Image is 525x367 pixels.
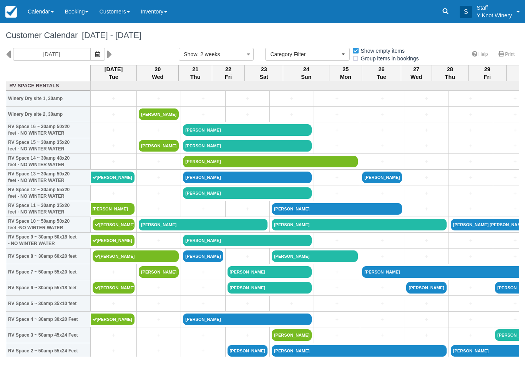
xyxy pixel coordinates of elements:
[139,347,179,355] a: +
[228,266,312,278] a: [PERSON_NAME]
[179,48,254,61] button: Show: 2 weeks
[362,172,402,183] a: [PERSON_NAME]
[316,237,358,245] a: +
[6,327,91,343] th: RV Space 3 ~ 50amp 45x24 Feet
[362,95,402,103] a: +
[93,219,135,230] a: [PERSON_NAME]
[139,189,179,197] a: +
[93,268,135,276] a: +
[272,250,358,262] a: [PERSON_NAME]
[139,219,267,230] a: [PERSON_NAME]
[272,219,447,230] a: [PERSON_NAME]
[212,65,245,81] th: 22 Fri
[183,172,312,183] a: [PERSON_NAME]
[183,250,223,262] a: [PERSON_NAME]
[179,65,212,81] th: 21 Thu
[139,126,179,134] a: +
[451,315,491,324] a: +
[6,185,91,201] th: RV Space 12 ~ 30amp 55x20 feet - NO WINTER WATER
[451,95,491,103] a: +
[316,142,358,150] a: +
[406,282,446,294] a: [PERSON_NAME]
[228,282,312,294] a: [PERSON_NAME]
[460,6,472,18] div: S
[6,201,91,217] th: RV Space 11 ~ 30amp 35x20 feet - NO WINTER WATER
[406,300,446,308] a: +
[6,264,91,280] th: RV Space 7 ~ 50amp 55x20 feet
[451,158,491,166] a: +
[139,173,179,182] a: +
[362,189,402,197] a: +
[139,140,179,152] a: [PERSON_NAME]
[245,65,283,81] th: 23 Sat
[451,300,491,308] a: +
[352,45,410,57] label: Show empty items
[468,65,506,81] th: 29 Fri
[91,172,135,183] a: [PERSON_NAME]
[477,12,512,19] p: Y Knot Winery
[139,266,179,278] a: [PERSON_NAME]
[272,329,312,341] a: [PERSON_NAME]
[183,347,223,355] a: +
[316,110,358,118] a: +
[183,95,223,103] a: +
[78,30,141,40] span: [DATE] - [DATE]
[451,142,491,150] a: +
[8,82,89,90] a: RV Space Rentals
[183,110,223,118] a: +
[362,237,402,245] a: +
[139,205,179,213] a: +
[316,268,358,276] a: +
[6,91,91,107] th: Winery Dry site 1, 30amp
[91,314,135,325] a: [PERSON_NAME]
[228,95,267,103] a: +
[6,170,91,185] th: RV Space 13 ~ 30amp 50x20 feet - NO WINTER WATER
[316,126,358,134] a: +
[6,312,91,327] th: RV Space 4 ~ 30amp 30x20 Feet
[283,65,329,81] th: 24 Sun
[6,249,91,264] th: RV Space 8 ~ 30amp 60x20 feet
[6,138,91,154] th: RV Space 15 ~ 30amp 35x20 feet - NO WINTER WATER
[316,315,358,324] a: +
[183,314,312,325] a: [PERSON_NAME]
[316,284,358,292] a: +
[362,158,402,166] a: +
[406,173,446,182] a: +
[316,300,358,308] a: +
[406,95,446,103] a: +
[6,233,91,249] th: RV Space 9 ~ 30amp 50x18 feet - NO WINTER WATER
[183,268,223,276] a: +
[362,110,402,118] a: +
[406,189,446,197] a: +
[451,189,491,197] a: +
[467,49,493,60] a: Help
[329,65,362,81] th: 25 Mon
[352,55,425,61] span: Group items in bookings
[316,173,358,182] a: +
[91,65,137,81] th: [DATE] Tue
[93,282,135,294] a: [PERSON_NAME]
[139,95,179,103] a: +
[6,343,91,359] th: RV Space 2 ~ 50amp 55x24 Feet
[228,331,267,339] a: +
[183,235,312,246] a: [PERSON_NAME]
[93,126,135,134] a: +
[316,331,358,339] a: +
[139,108,179,120] a: [PERSON_NAME]
[316,95,358,103] a: +
[362,126,402,134] a: +
[93,331,135,339] a: +
[451,252,491,260] a: +
[139,315,179,324] a: +
[362,142,402,150] a: +
[183,140,312,152] a: [PERSON_NAME]
[451,126,491,134] a: +
[265,48,350,61] button: Category Filter
[93,189,135,197] a: +
[6,296,91,312] th: RV Space 5 ~ 30amp 35x10 feet
[352,53,424,64] label: Group items in bookings
[91,203,135,215] a: [PERSON_NAME]
[272,300,312,308] a: +
[228,252,267,260] a: +
[183,331,223,339] a: +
